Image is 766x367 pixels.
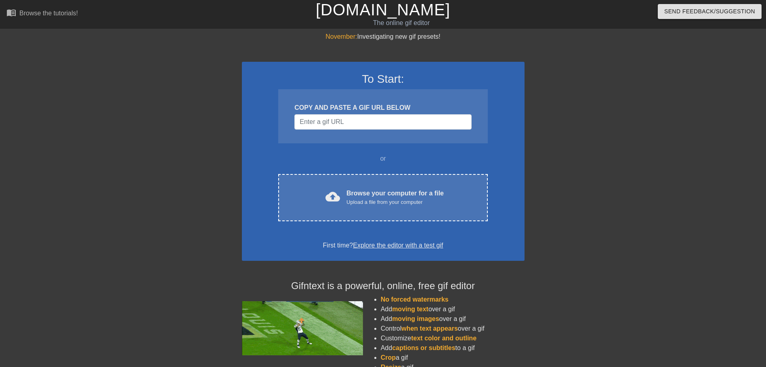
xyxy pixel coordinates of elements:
li: a gif [381,353,525,363]
input: Username [294,114,471,130]
span: moving images [392,315,439,322]
span: moving text [392,306,428,312]
li: Add over a gif [381,304,525,314]
li: Customize [381,333,525,343]
li: Add to a gif [381,343,525,353]
button: Send Feedback/Suggestion [658,4,762,19]
span: Crop [381,354,396,361]
div: or [263,154,504,164]
span: November: [325,33,357,40]
a: Explore the editor with a test gif [353,242,443,249]
div: First time? [252,241,514,250]
h4: Gifntext is a powerful, online, free gif editor [242,280,525,292]
span: Send Feedback/Suggestion [664,6,755,17]
div: Browse the tutorials! [19,10,78,17]
span: text color and outline [411,335,476,342]
a: Browse the tutorials! [6,8,78,20]
img: football_small.gif [242,301,363,355]
span: No forced watermarks [381,296,449,303]
span: when text appears [401,325,458,332]
span: cloud_upload [325,189,340,204]
div: Browse your computer for a file [346,189,444,206]
a: [DOMAIN_NAME] [316,1,450,19]
div: Upload a file from your computer [346,198,444,206]
div: Investigating new gif presets! [242,32,525,42]
h3: To Start: [252,72,514,86]
span: menu_book [6,8,16,17]
span: captions or subtitles [392,344,455,351]
li: Control over a gif [381,324,525,333]
div: The online gif editor [259,18,543,28]
li: Add over a gif [381,314,525,324]
div: COPY AND PASTE A GIF URL BELOW [294,103,471,113]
